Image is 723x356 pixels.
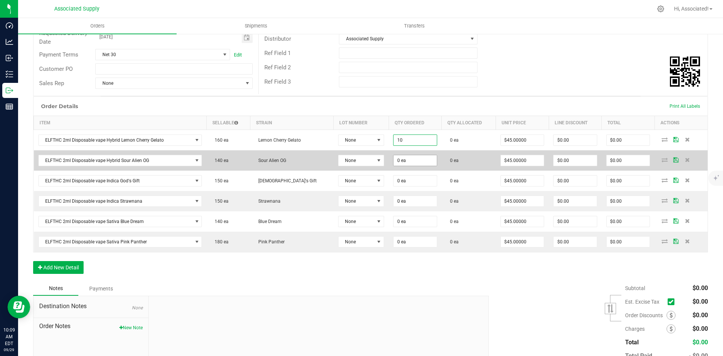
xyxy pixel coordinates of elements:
span: 0 ea [446,158,459,163]
input: 0 [501,176,544,186]
span: ELFTHC 2ml Disposable vape Hybrid Lemon Cherry Gelato [39,135,192,145]
input: 0 [394,216,437,227]
a: Shipments [177,18,335,34]
span: Subtotal [625,285,645,291]
span: Delete Order Detail [682,137,693,142]
input: 0 [394,237,437,247]
span: Calculate excise tax [668,297,678,307]
th: Qty Ordered [389,116,442,130]
span: Ref Field 1 [264,50,291,57]
iframe: Resource center [8,296,30,318]
span: Hi, Associated! [674,6,709,12]
span: Destination Notes [39,302,143,311]
p: 10:09 AM EDT [3,327,15,347]
span: Save Order Detail [670,198,682,203]
span: None [339,216,374,227]
span: 0 ea [446,239,459,244]
button: New Note [119,324,143,331]
span: Pink Panther [255,239,285,244]
input: 0 [501,135,544,145]
span: 0 ea [446,178,459,183]
input: 0 [554,155,597,166]
span: None [339,237,374,247]
span: Associated Supply [54,6,99,12]
span: ELFTHC 2ml Disposable vape Hybrid Sour Alien OG [39,155,192,166]
span: Save Order Detail [670,157,682,162]
span: None [96,78,243,89]
span: Delete Order Detail [682,239,693,243]
h1: Order Details [41,103,78,109]
input: 0 [607,135,650,145]
th: Qty Allocated [442,116,496,130]
inline-svg: Outbound [6,87,13,94]
th: Actions [654,116,708,130]
input: 0 [607,196,650,206]
input: 0 [554,135,597,145]
span: Ref Field 3 [264,78,291,85]
span: 180 ea [211,239,229,244]
input: 0 [394,135,437,145]
th: Line Discount [549,116,602,130]
span: Save Order Detail [670,178,682,182]
span: Save Order Detail [670,137,682,142]
a: Orders [18,18,177,34]
span: Ref Field 2 [264,64,291,71]
img: Scan me! [670,57,700,87]
span: Net 30 [96,49,220,60]
div: Notes [33,281,78,296]
th: Lot Number [334,116,389,130]
input: 0 [394,176,437,186]
span: Payment Terms [39,51,78,58]
span: $0.00 [692,312,708,319]
span: 160 ea [211,138,229,143]
input: 0 [607,216,650,227]
span: Charges [625,326,667,332]
span: 0 ea [446,219,459,224]
span: Est. Excise Tax [625,299,665,305]
span: Transfers [394,23,435,29]
input: 0 [554,196,597,206]
inline-svg: Inbound [6,54,13,62]
span: 140 ea [211,158,229,163]
span: Save Order Detail [670,218,682,223]
span: None [339,176,374,186]
span: 0 ea [446,199,459,204]
qrcode: 00000313 [670,57,700,87]
input: 0 [607,155,650,166]
input: 0 [394,155,437,166]
span: Customer PO [39,66,73,72]
div: Manage settings [656,5,665,12]
span: Distributor [264,35,291,42]
input: 0 [501,216,544,227]
span: Associated Supply [339,34,467,44]
span: Blue Dream [255,219,282,224]
span: $0.00 [692,325,708,332]
span: [DEMOGRAPHIC_DATA]'s Gift [255,178,317,183]
span: Delete Order Detail [682,198,693,203]
span: 150 ea [211,178,229,183]
span: None [132,305,143,310]
span: Sales Rep [39,80,64,87]
span: Lemon Cherry Gelato [255,138,301,143]
span: ELFTHC 2ml Disposable vape Sativa Pink Panther [39,237,192,247]
span: ELFTHC 2ml Disposable vape Indica God's Gift [39,176,192,186]
span: Delete Order Detail [682,157,693,162]
input: 0 [394,196,437,206]
inline-svg: Inventory [6,70,13,78]
span: Sour Alien OG [255,158,286,163]
span: Shipments [235,23,278,29]
th: Sellable [206,116,250,130]
span: Save Order Detail [670,239,682,243]
span: Strawnana [255,199,281,204]
span: 150 ea [211,199,229,204]
span: Delete Order Detail [682,178,693,182]
span: ELFTHC 2ml Disposable vape Sativa Blue Dream [39,216,192,227]
th: Total [602,116,655,130]
span: Print All Labels [670,104,700,109]
span: 0 ea [446,138,459,143]
span: $0.00 [692,298,708,305]
span: $0.00 [692,284,708,292]
th: Unit Price [496,116,549,130]
span: None [339,196,374,206]
span: Order Notes [39,322,143,331]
